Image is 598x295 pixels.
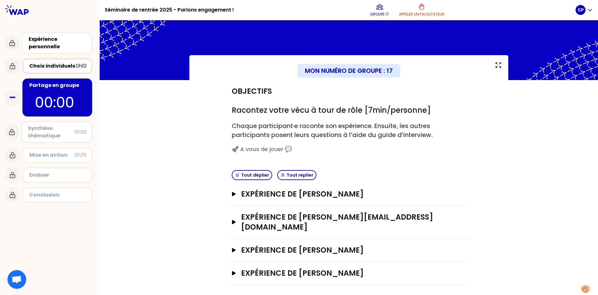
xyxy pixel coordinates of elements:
div: Choix individuels [29,62,76,70]
button: Expérience de [PERSON_NAME] [232,268,466,278]
button: Groupe 17 [368,1,392,19]
h3: Expérience de [PERSON_NAME][EMAIL_ADDRESS][DOMAIN_NAME] [241,212,444,232]
div: Mon numéro de groupe : 17 [297,64,400,78]
div: Conclusion [29,191,87,199]
span: Racontez votre vécu à tour de rôle [7min/personne] [232,105,431,115]
div: Mise en action [29,151,74,159]
div: 0h25 [74,151,87,159]
span: Chaque participant·e raconte son expérience. Ensuite, les autres participants posent leurs questi... [232,121,433,139]
h3: Expérience de [PERSON_NAME] [241,189,444,199]
h2: Objectifs [232,86,272,96]
button: Tout replier [277,170,316,180]
span: 🚀 A vous de jouer 💬 [232,145,292,153]
p: Appeler un facilitateur [399,12,444,17]
h3: Expérience de [PERSON_NAME] [241,245,444,255]
div: Expérience personnelle [29,36,87,50]
button: CP [576,5,593,15]
button: Expérience de [PERSON_NAME] [232,245,466,255]
div: Evaluer [29,171,87,179]
div: 0h30 [74,128,87,136]
div: Ouvrir le chat [7,270,26,289]
button: Expérience de [PERSON_NAME][EMAIL_ADDRESS][DOMAIN_NAME] [232,212,466,232]
p: CP [578,7,584,13]
div: 0h10 [76,62,87,70]
p: Groupe 17 [370,12,389,17]
div: Synthèse thématique [28,125,74,140]
button: Appeler un facilitateur [396,1,447,19]
h3: Expérience de [PERSON_NAME] [241,268,444,278]
button: Tout déplier [232,170,272,180]
p: 00:00 [35,92,80,113]
div: Partage en groupe [29,82,87,89]
button: Expérience de [PERSON_NAME] [232,189,466,199]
